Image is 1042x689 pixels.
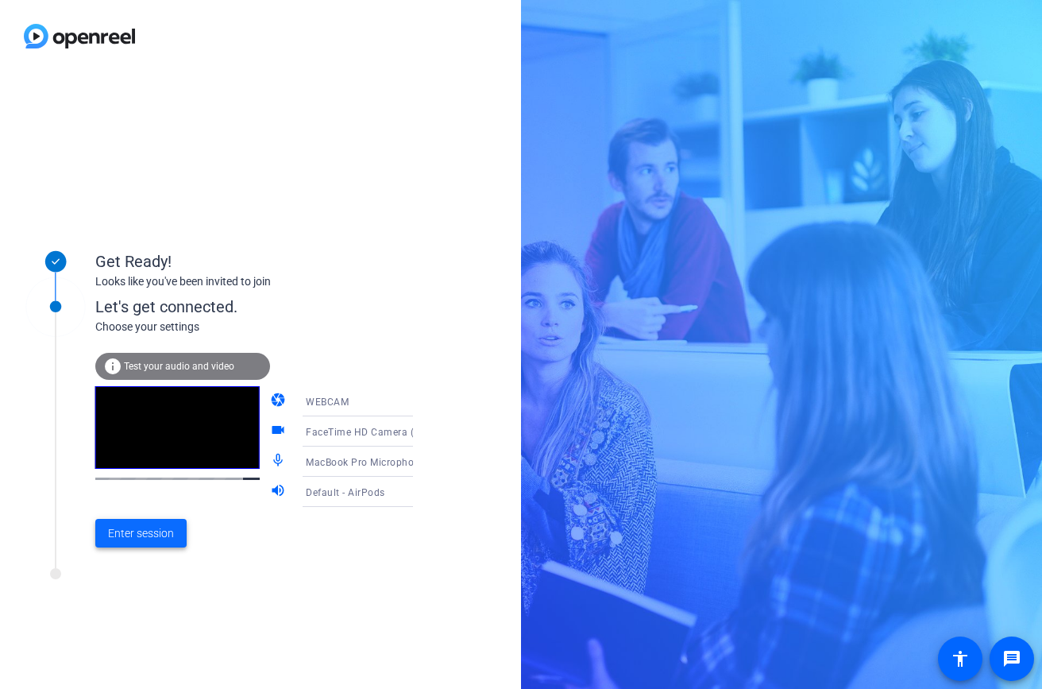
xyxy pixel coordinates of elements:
mat-icon: volume_up [270,482,289,501]
span: WEBCAM [306,397,349,408]
span: Test your audio and video [124,361,234,372]
mat-icon: info [103,357,122,376]
button: Enter session [95,519,187,548]
span: MacBook Pro Microphone (Built-in) [306,455,468,468]
div: Looks like you've been invited to join [95,273,413,290]
mat-icon: accessibility [951,649,970,668]
mat-icon: mic_none [270,452,289,471]
div: Get Ready! [95,250,413,273]
span: Enter session [108,525,174,542]
div: Choose your settings [95,319,446,335]
div: Let's get connected. [95,295,446,319]
mat-icon: camera [270,392,289,411]
span: Default - AirPods [306,487,385,498]
span: FaceTime HD Camera (3A71:F4B5) [306,425,469,438]
mat-icon: message [1002,649,1021,668]
mat-icon: videocam [270,422,289,441]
